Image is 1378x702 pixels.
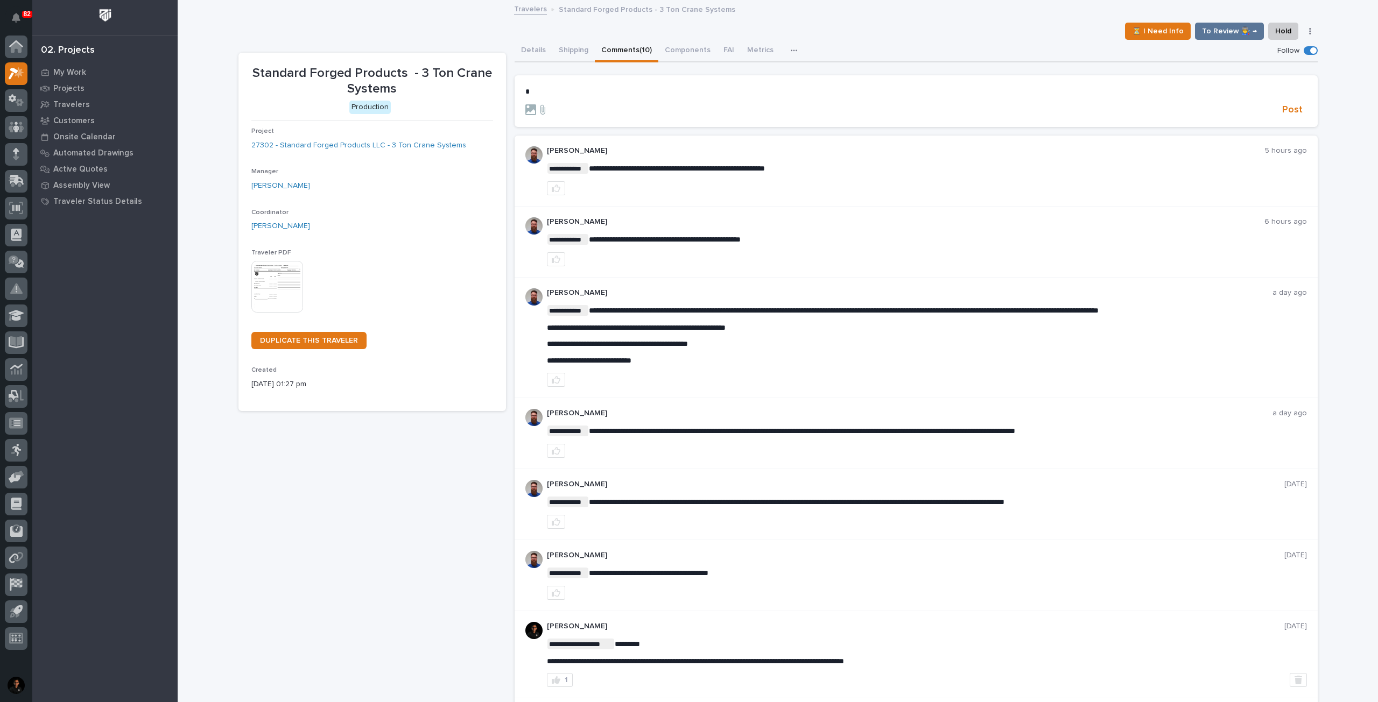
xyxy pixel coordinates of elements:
button: like this post [547,181,565,195]
p: [DATE] [1284,480,1307,489]
p: [PERSON_NAME] [547,409,1272,418]
p: a day ago [1272,288,1307,297]
a: Travelers [32,96,178,112]
button: Comments (10) [595,40,658,62]
p: [DATE] [1284,551,1307,560]
a: My Work [32,64,178,80]
a: [PERSON_NAME] [251,221,310,232]
img: 6hTokn1ETDGPf9BPokIQ [525,288,543,306]
p: 6 hours ago [1264,217,1307,226]
button: Shipping [552,40,595,62]
span: To Review 👨‍🏭 → [1202,25,1257,38]
a: DUPLICATE THIS TRAVELER [251,332,367,349]
span: Manager [251,168,278,175]
a: Projects [32,80,178,96]
p: Standard Forged Products - 3 Ton Crane Systems [251,66,493,97]
button: ⏳ I Need Info [1125,23,1191,40]
p: [DATE] [1284,622,1307,631]
button: FAI [717,40,741,62]
p: Automated Drawings [53,148,133,158]
a: Customers [32,112,178,129]
span: Created [251,367,277,373]
img: 6hTokn1ETDGPf9BPokIQ [525,551,543,568]
img: 6hTokn1ETDGPf9BPokIQ [525,480,543,497]
div: 1 [565,676,568,684]
a: Active Quotes [32,161,178,177]
p: Follow [1277,46,1299,55]
div: 02. Projects [41,45,95,56]
button: Details [515,40,552,62]
p: [PERSON_NAME] [547,217,1264,226]
button: Post [1278,104,1307,116]
button: like this post [547,444,565,458]
p: Onsite Calendar [53,132,116,142]
a: Assembly View [32,177,178,193]
div: Notifications82 [13,13,27,30]
p: Travelers [53,100,90,110]
button: like this post [547,586,565,600]
span: DUPLICATE THIS TRAVELER [260,337,358,344]
img: 1cuUYOxSRWZudHgABrOC [525,622,543,639]
p: Customers [53,116,95,126]
div: Production [349,101,391,114]
p: [PERSON_NAME] [547,288,1272,297]
button: users-avatar [5,674,27,697]
span: ⏳ I Need Info [1132,25,1184,38]
p: Traveler Status Details [53,197,142,207]
img: 6hTokn1ETDGPf9BPokIQ [525,409,543,426]
a: Onsite Calendar [32,129,178,145]
button: Delete post [1290,673,1307,687]
p: [PERSON_NAME] [547,622,1284,631]
p: 82 [24,10,31,18]
p: Standard Forged Products - 3 Ton Crane Systems [559,3,735,15]
p: [PERSON_NAME] [547,551,1284,560]
p: My Work [53,68,86,77]
p: [DATE] 01:27 pm [251,379,493,390]
p: Active Quotes [53,165,108,174]
p: Projects [53,84,85,94]
img: 6hTokn1ETDGPf9BPokIQ [525,217,543,235]
a: Automated Drawings [32,145,178,161]
span: Coordinator [251,209,289,216]
button: To Review 👨‍🏭 → [1195,23,1264,40]
button: Components [658,40,717,62]
img: Workspace Logo [95,5,115,25]
p: [PERSON_NAME] [547,146,1265,155]
button: Notifications [5,6,27,29]
button: Metrics [741,40,780,62]
button: like this post [547,373,565,387]
span: Project [251,128,274,134]
p: [PERSON_NAME] [547,480,1284,489]
a: 27302 - Standard Forged Products LLC - 3 Ton Crane Systems [251,140,466,151]
a: Travelers [514,2,547,15]
p: a day ago [1272,409,1307,418]
span: Hold [1275,25,1291,38]
span: Traveler PDF [251,250,291,256]
a: Traveler Status Details [32,193,178,209]
button: like this post [547,515,565,529]
img: 6hTokn1ETDGPf9BPokIQ [525,146,543,164]
button: Hold [1268,23,1298,40]
p: 5 hours ago [1265,146,1307,155]
a: [PERSON_NAME] [251,180,310,192]
button: like this post [547,252,565,266]
span: Post [1282,104,1303,116]
p: Assembly View [53,181,110,190]
button: 1 [547,673,573,687]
